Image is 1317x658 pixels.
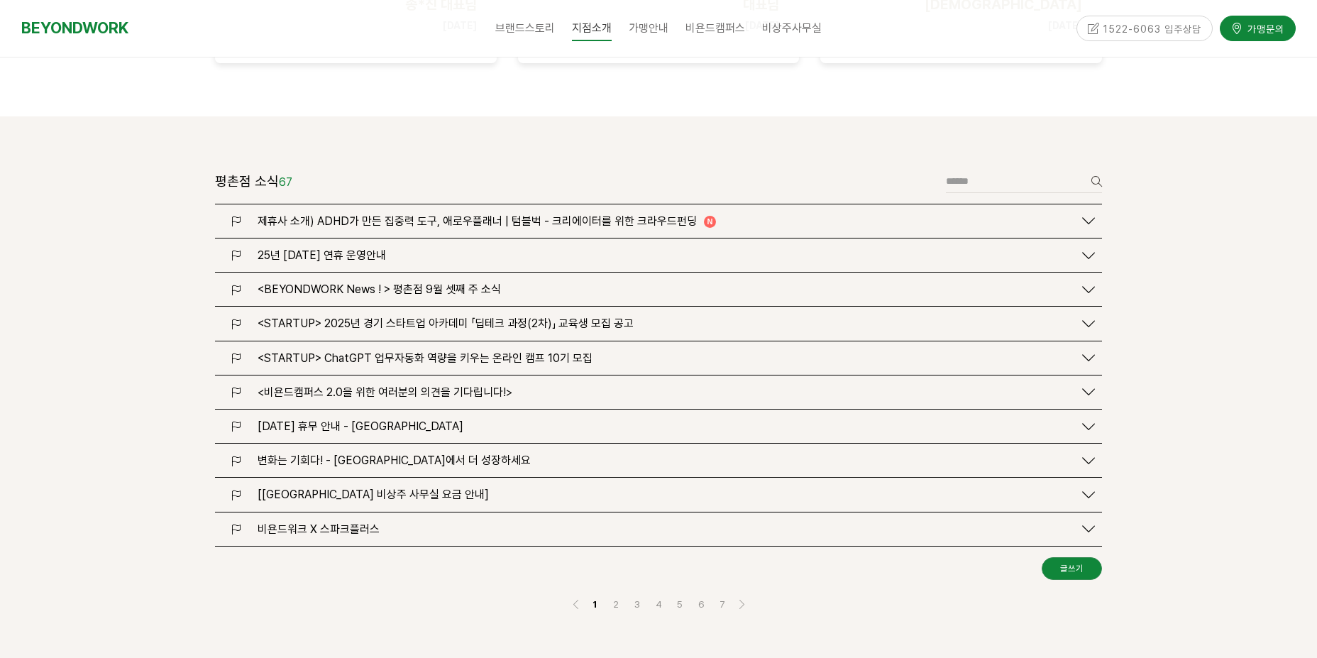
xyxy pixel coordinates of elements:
span: <STARTUP> 2025년 경기 스타트업 아카데미 「딥테크 과정(2차)」 교육생 모집 공고 [258,317,634,330]
span: <비욘드캠퍼스 2.0을 위한 여러분의 의견을 기다립니다!> [258,385,512,399]
a: 4 [650,596,667,613]
span: [DATE] 휴무 안내 - [GEOGRAPHIC_DATA] [258,420,463,433]
span: 변화는 기회다! - [GEOGRAPHIC_DATA]에서 더 성장하세요 [258,454,531,467]
a: 3 [629,596,646,613]
a: 7 [714,596,731,613]
span: 비욘드워크 X 스파크플러스 [258,522,380,536]
a: 가맹안내 [620,11,677,46]
a: 글쓰기 [1042,557,1102,580]
span: [[GEOGRAPHIC_DATA] 비상주 사무실 요금 안내] [258,488,489,501]
a: 지점소개 [563,11,620,46]
span: <BEYONDWORK News ! > 평촌점 9월 셋째 주 소식 [258,283,501,296]
span: 가맹문의 [1243,22,1284,36]
span: 제휴사 소개) ADHD가 만든 집중력 도구, 애로우플래너 | 텀블벅 - 크리에이터를 위한 크라우드펀딩 [258,214,697,228]
span: 비상주사무실 [762,21,822,35]
i: N [704,216,716,228]
a: 1 [586,596,603,613]
span: 가맹안내 [629,21,668,35]
a: 비상주사무실 [754,11,830,46]
span: 비욘드캠퍼스 [685,21,745,35]
span: 브랜드스토리 [495,21,555,35]
a: 2 [607,596,624,613]
header: 평촌점 소식 [215,170,292,194]
em: 67 [279,175,292,189]
span: 25년 [DATE] 연휴 운영안내 [258,248,386,262]
a: 브랜드스토리 [487,11,563,46]
a: 비욘드캠퍼스 [677,11,754,46]
a: BEYONDWORK [21,15,128,41]
a: 6 [693,596,710,613]
a: 5 [671,596,688,613]
a: 가맹문의 [1220,16,1296,40]
span: 지점소개 [572,16,612,41]
span: <STARTUP> ChatGPT 업무자동화 역량을 키우는 온라인 캠프 10기 모집 [258,351,593,365]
